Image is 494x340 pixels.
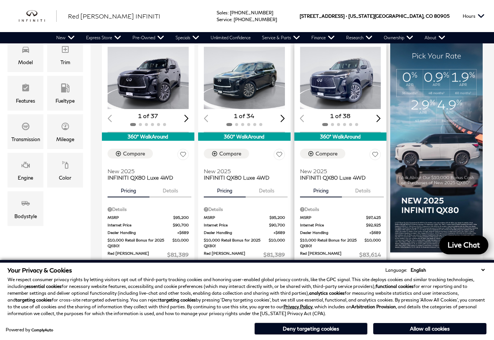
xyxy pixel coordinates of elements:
a: Internet Price $90,700 [204,222,285,228]
button: Compare Vehicle [300,149,345,158]
strong: targeting cookies [15,297,52,303]
div: Engine [18,174,33,182]
span: Internet Price [108,222,173,228]
div: Compare [219,150,242,157]
button: Allow all cookies [373,323,486,334]
span: Engine [21,158,30,174]
span: $97,425 [366,215,381,220]
a: Internet Price $90,700 [108,222,189,228]
a: Live Chat [439,235,488,254]
div: 1 of 37 [108,112,189,120]
div: Pricing Details - INFINITI QX80 Luxe 4WD [300,206,381,213]
a: Express Store [80,32,127,43]
span: INFINITI QX80 Luxe 4WD [204,174,279,181]
a: Internet Price $92,925 [300,222,381,228]
div: Features [16,97,35,105]
span: $90,700 [173,222,189,228]
span: $10,000 [365,237,381,249]
a: Red [PERSON_NAME] $81,389 [108,251,189,258]
a: Red [PERSON_NAME] $83,614 [300,251,381,258]
a: MSRP $95,200 [108,215,189,220]
span: Bodystyle [21,197,30,212]
div: Trim [60,58,70,66]
div: FeaturesFeatures [8,76,43,111]
img: INFINITI [19,10,57,22]
strong: Arbitration Provision [351,304,396,309]
a: ComplyAuto [31,328,53,332]
a: [PHONE_NUMBER] [234,17,277,22]
span: $10,000 [172,237,189,249]
div: 360° WalkAround [198,132,291,141]
a: Specials [170,32,205,43]
span: Red [PERSON_NAME] [300,251,360,258]
img: 2025 INFINITI QX80 Luxe 4WD 1 [108,47,190,109]
div: Mileage [56,135,74,143]
a: Pre-Owned [127,32,170,43]
span: $689 [274,230,285,235]
div: ModelModel [8,37,43,72]
div: Powered by [6,328,53,332]
span: Dealer Handling [300,230,370,235]
span: Red [PERSON_NAME] INFINITI [68,12,160,20]
span: Color [61,158,70,174]
span: Internet Price [300,222,366,228]
button: details tab [246,181,288,197]
span: Features [21,82,30,97]
div: 360° WalkAround [102,132,194,141]
span: $90,700 [269,222,285,228]
a: [STREET_ADDRESS] • [US_STATE][GEOGRAPHIC_DATA], CO 80905 [300,13,449,19]
div: 1 of 38 [300,112,381,120]
span: $689 [369,230,381,235]
a: Dealer Handling $689 [300,230,381,235]
span: Internet Price [204,222,269,228]
div: Pricing Details - INFINITI QX80 Luxe 4WD [108,206,189,213]
span: MSRP [108,215,173,220]
div: Next slide [377,115,381,122]
div: BodystyleBodystyle [8,191,43,226]
span: New 2025 [108,168,183,174]
span: : [231,17,232,22]
button: Save Vehicle [177,149,189,163]
div: ColorColor [47,153,83,188]
img: 2025 INFINITI QX80 Luxe 4WD 1 [300,47,383,109]
span: New 2025 [300,168,376,174]
a: Finance [306,32,340,43]
a: Privacy Policy [283,304,312,309]
a: MSRP $95,200 [204,215,285,220]
span: Service [217,17,231,22]
button: details tab [149,181,191,197]
button: Compare Vehicle [204,149,249,158]
strong: essential cookies [26,283,62,289]
span: $81,389 [167,251,189,258]
span: $10,000 Retail Bonus for 2025 QX80! [300,237,365,249]
a: About [419,32,451,43]
a: Dealer Handling $689 [204,230,285,235]
p: We respect consumer privacy rights by letting visitors opt out of third-party tracking cookies an... [8,276,486,317]
a: New [51,32,80,43]
span: Sales [217,10,228,15]
a: Research [340,32,378,43]
a: Unlimited Confidence [205,32,256,43]
span: $92,925 [366,222,381,228]
div: TrimTrim [47,37,83,72]
div: Bodystyle [14,212,37,220]
div: Compare [315,150,338,157]
a: MSRP $97,425 [300,215,381,220]
button: pricing tab [204,181,246,197]
button: Save Vehicle [369,149,381,163]
div: 1 of 34 [204,112,285,120]
strong: analytics cookies [309,290,345,296]
span: Dealer Handling [204,230,274,235]
span: MSRP [204,215,269,220]
select: Language Select [409,266,486,274]
span: $95,200 [269,215,285,220]
div: Language: [385,268,407,272]
button: details tab [342,181,384,197]
span: : [228,10,229,15]
a: $10,000 Retail Bonus for 2025 QX80! $10,000 [108,237,189,249]
span: INFINITI QX80 Luxe 4WD [108,174,183,181]
a: infiniti [19,10,57,22]
span: Your Privacy & Cookies [8,266,72,274]
span: Transmission [21,120,30,135]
